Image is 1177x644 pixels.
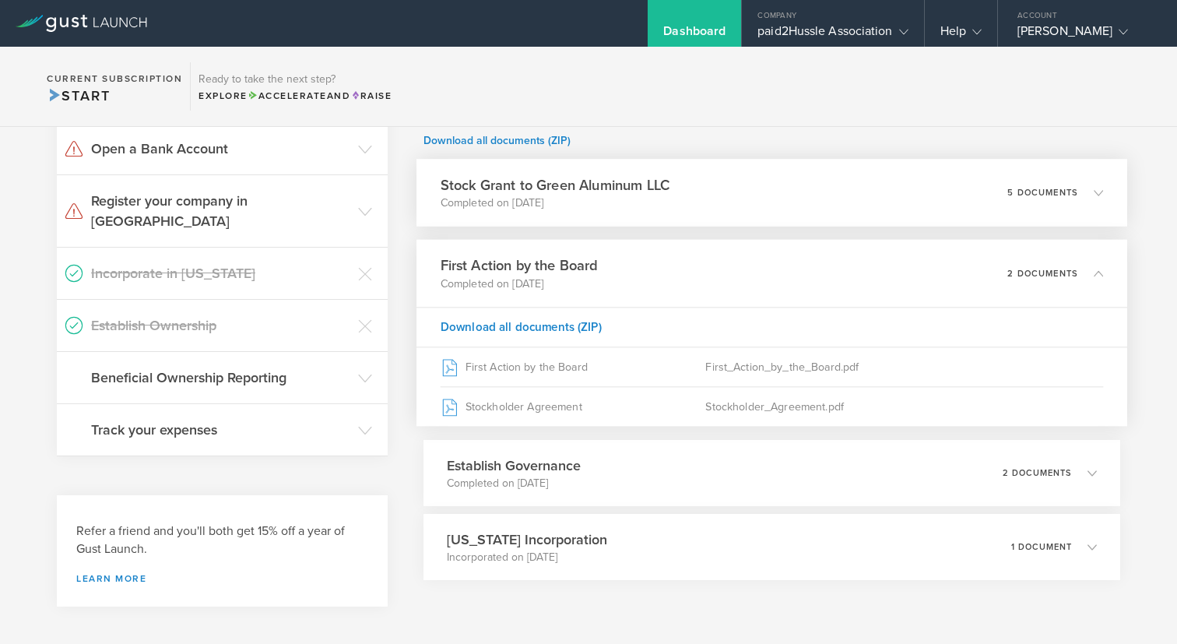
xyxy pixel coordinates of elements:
[199,74,392,85] h3: Ready to take the next step?
[1007,188,1078,197] p: 5 documents
[47,74,182,83] h2: Current Subscription
[91,315,350,336] h3: Establish Ownership
[91,368,350,388] h3: Beneficial Ownership Reporting
[1099,569,1177,644] iframe: Chat Widget
[1003,469,1072,477] p: 2 documents
[423,134,571,147] a: Download all documents (ZIP)
[248,90,351,101] span: and
[447,476,581,491] p: Completed on [DATE]
[757,23,908,47] div: paid2Hussle Association
[447,530,607,550] h3: [US_STATE] Incorporation
[440,195,669,211] p: Completed on [DATE]
[440,387,705,426] div: Stockholder Agreement
[440,174,669,195] h3: Stock Grant to Green Aluminum LLC
[447,550,607,565] p: Incorporated on [DATE]
[91,191,350,231] h3: Register your company in [GEOGRAPHIC_DATA]
[440,347,705,386] div: First Action by the Board
[663,23,726,47] div: Dashboard
[350,90,392,101] span: Raise
[91,263,350,283] h3: Incorporate in [US_STATE]
[705,347,1103,386] div: First_Action_by_the_Board.pdf
[705,387,1103,426] div: Stockholder_Agreement.pdf
[940,23,982,47] div: Help
[76,574,368,583] a: Learn more
[190,62,399,111] div: Ready to take the next step?ExploreAccelerateandRaise
[91,420,350,440] h3: Track your expenses
[416,307,1127,347] div: Download all documents (ZIP)
[1011,543,1072,551] p: 1 document
[440,276,597,291] p: Completed on [DATE]
[1017,23,1150,47] div: [PERSON_NAME]
[1007,269,1078,277] p: 2 documents
[91,139,350,159] h3: Open a Bank Account
[440,255,597,276] h3: First Action by the Board
[76,523,368,558] h3: Refer a friend and you'll both get 15% off a year of Gust Launch.
[248,90,327,101] span: Accelerate
[447,456,581,476] h3: Establish Governance
[47,87,110,104] span: Start
[199,89,392,103] div: Explore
